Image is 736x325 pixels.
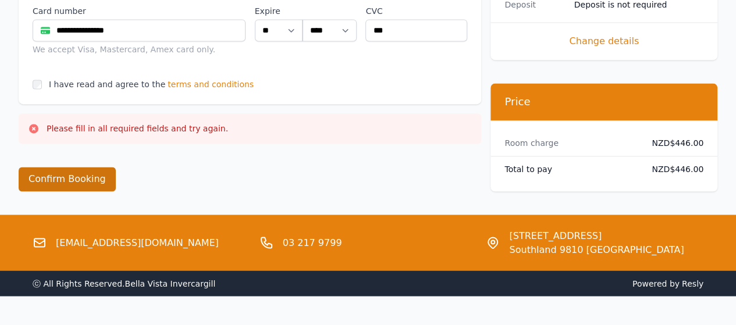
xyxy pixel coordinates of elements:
[643,163,703,175] dd: NZD$446.00
[509,228,684,242] span: [STREET_ADDRESS]
[504,137,634,149] dt: Room charge
[682,278,703,288] a: Resly
[33,44,246,55] div: We accept Visa, Mastercard, Amex card only.
[509,242,684,256] span: Southland 9810 [GEOGRAPHIC_DATA]
[504,95,703,109] h3: Price
[56,235,219,249] a: [EMAIL_ADDRESS][DOMAIN_NAME]
[47,123,228,134] p: Please fill in all required fields and try again.
[283,235,342,249] a: 03 217 9799
[504,163,634,175] dt: Total to pay
[49,80,165,89] label: I have read and agree to the
[33,5,246,17] label: Card number
[365,5,467,17] label: CVC
[33,278,215,288] span: ⓒ All Rights Reserved. Bella Vista Invercargill
[373,277,704,289] span: Powered by
[303,5,357,17] label: .
[504,34,703,48] span: Change details
[19,167,116,191] button: Confirm Booking
[255,5,303,17] label: Expire
[168,78,254,90] span: terms and conditions
[643,137,703,149] dd: NZD$446.00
